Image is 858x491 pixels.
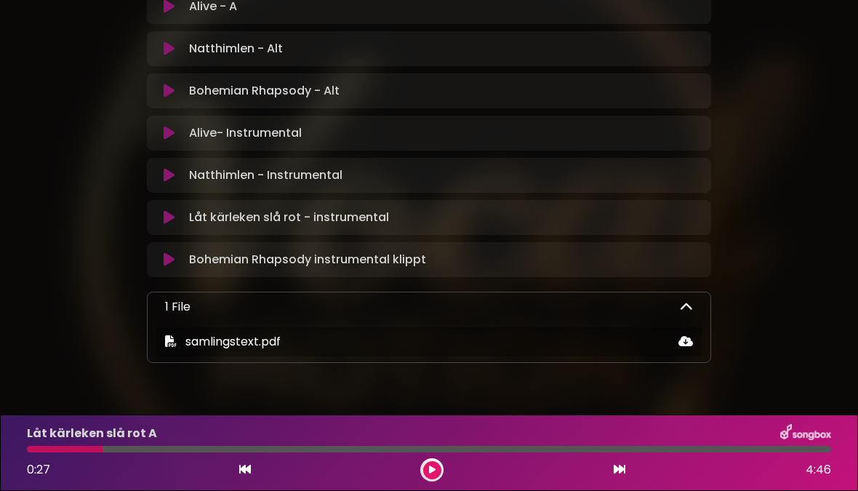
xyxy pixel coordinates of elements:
[189,209,389,226] p: Låt kärleken slå rot - instrumental
[185,333,281,350] span: samlingstext.pdf
[189,251,426,268] p: Bohemian Rhapsody instrumental klippt
[189,82,340,100] p: Bohemian Rhapsody - Alt
[189,167,342,184] p: Natthimlen - Instrumental
[189,40,283,57] p: Natthimlen - Alt
[165,298,191,316] p: 1 File
[189,124,302,142] p: Alive- Instrumental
